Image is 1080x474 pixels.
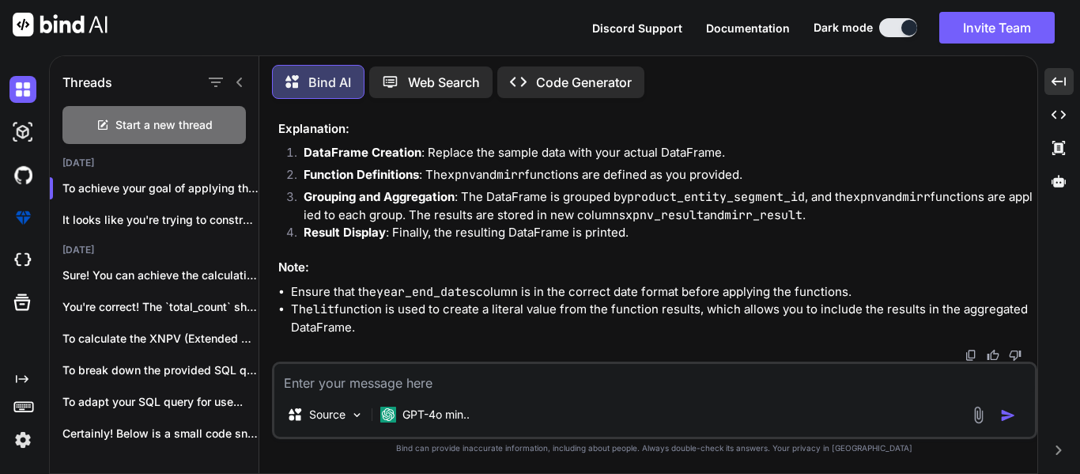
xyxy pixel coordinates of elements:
code: product_entity_segment_id [627,189,805,205]
span: Documentation [706,21,790,35]
strong: Function Definitions [304,167,419,182]
span: Start a new thread [115,117,213,133]
button: Documentation [706,20,790,36]
img: premium [9,204,36,231]
p: Certainly! Below is a small code snippet... [62,426,259,442]
code: mirr [902,189,931,205]
img: copy [965,349,977,362]
code: xpnv_result [625,207,704,223]
li: : Finally, the resulting DataFrame is printed. [291,224,1034,246]
img: githubDark [9,161,36,188]
p: To calculate the XNPV (Extended Net Present... [62,331,259,347]
img: like [987,349,999,362]
img: darkAi-studio [9,119,36,146]
button: Invite Team [939,12,1055,44]
img: GPT-4o mini [380,407,396,423]
strong: DataFrame Creation [304,145,421,160]
p: Sure! You can achieve the calculation of... [62,267,259,283]
img: darkChat [9,76,36,103]
code: year_end_dates [376,284,476,300]
img: Pick Models [350,408,364,422]
h2: [DATE] [50,244,259,256]
p: It looks like you're trying to construct... [62,212,259,228]
p: To break down the provided SQL query... [62,362,259,378]
img: dislike [1009,349,1021,362]
p: To adapt your SQL query for use... [62,394,259,410]
code: lit [313,301,334,317]
h3: Explanation: [278,120,1034,138]
span: Dark mode [814,20,873,36]
p: You're correct! The `total_count` should be calculated... [62,299,259,315]
p: GPT-4o min.. [402,407,470,423]
li: Ensure that the column is in the correct date format before applying the functions. [291,283,1034,301]
p: Bind AI [308,73,351,92]
code: xpnv [447,167,476,183]
p: Code Generator [536,73,632,92]
strong: Grouping and Aggregation [304,189,455,204]
code: mirr [497,167,525,183]
li: The function is used to create a literal value from the function results, which allows you to inc... [291,301,1034,336]
img: settings [9,427,36,453]
p: Source [309,407,346,423]
li: : The and functions are defined as you provided. [291,166,1034,188]
h2: [DATE] [50,157,259,169]
p: Bind can provide inaccurate information, including about people. Always double-check its answers.... [272,442,1037,454]
button: Discord Support [592,20,682,36]
li: : The DataFrame is grouped by , and the and functions are applied to each group. The results are ... [291,188,1034,224]
h1: Threads [62,73,112,92]
img: Bind AI [13,13,108,36]
p: Web Search [408,73,480,92]
img: cloudideIcon [9,247,36,274]
h3: Note: [278,259,1034,277]
span: Discord Support [592,21,682,35]
strong: Result Display [304,225,386,240]
li: : Replace the sample data with your actual DataFrame. [291,144,1034,166]
code: mirr_result [724,207,802,223]
code: xpnv [853,189,882,205]
img: attachment [969,406,987,424]
p: To achieve your goal of applying the `xp... [62,180,259,196]
img: icon [1000,408,1016,423]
